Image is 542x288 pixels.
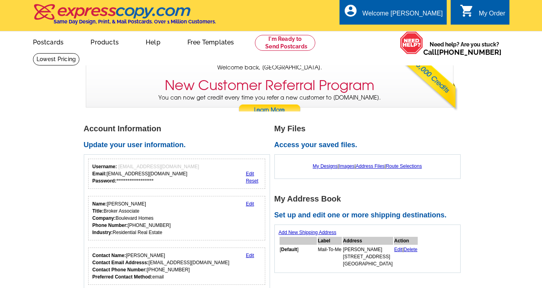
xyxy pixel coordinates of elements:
[274,125,465,133] h1: My Files
[93,171,107,177] strong: Email:
[363,10,443,21] div: Welcome [PERSON_NAME]
[84,125,274,133] h1: Account Information
[386,163,422,169] a: Route Selections
[246,253,254,258] a: Edit
[280,246,317,268] td: [ ]
[460,9,505,19] a: shopping_cart My Order
[84,141,274,150] h2: Update your user information.
[93,178,117,184] strong: Password:
[400,31,423,54] img: help
[93,230,113,235] strong: Industry:
[20,32,77,51] a: Postcards
[356,163,385,169] a: Address Files
[54,19,216,25] h4: Same Day Design, Print, & Mail Postcards. Over 1 Million Customers.
[78,32,131,51] a: Products
[423,48,501,56] span: Call
[93,260,149,265] strong: Contact Email Addresss:
[394,237,418,245] th: Action
[318,237,342,245] th: Label
[279,230,336,235] a: Add New Shipping Address
[93,215,116,221] strong: Company:
[88,248,266,285] div: Who should we contact regarding order issues?
[93,267,147,273] strong: Contact Phone Number:
[88,196,266,240] div: Your personal details.
[93,223,128,228] strong: Phone Number:
[165,77,374,94] h3: New Customer Referral Program
[133,32,173,51] a: Help
[339,163,354,169] a: Images
[274,195,465,203] h1: My Address Book
[93,200,171,236] div: [PERSON_NAME] Broker Associate Boulevard Homes [PHONE_NUMBER] Residential Real Estate
[88,159,266,189] div: Your login information.
[274,211,465,220] h2: Set up and edit one or more shipping destinations.
[343,237,393,245] th: Address
[93,252,230,280] div: [PERSON_NAME] [EMAIL_ADDRESS][DOMAIN_NAME] [PHONE_NUMBER] email
[437,48,501,56] a: [PHONE_NUMBER]
[318,246,342,268] td: Mail-To-Me
[217,63,322,72] span: Welcome back, [GEOGRAPHIC_DATA].
[246,171,254,177] a: Edit
[313,163,338,169] a: My Designs
[175,32,247,51] a: Free Templates
[343,4,358,18] i: account_circle
[274,141,465,150] h2: Access your saved files.
[404,247,418,252] a: Delete
[93,164,117,169] strong: Username:
[479,10,505,21] div: My Order
[279,159,456,174] div: | | |
[33,10,216,25] a: Same Day Design, Print, & Mail Postcards. Over 1 Million Customers.
[93,208,104,214] strong: Title:
[93,253,126,258] strong: Contact Name:
[246,201,254,207] a: Edit
[394,247,403,252] a: Edit
[86,94,453,116] p: You can now get credit every time you refer a new customer to [DOMAIN_NAME].
[93,274,152,280] strong: Preferred Contact Method:
[394,246,418,268] td: |
[281,247,297,252] b: Default
[423,40,505,56] span: Need help? Are you stuck?
[118,164,199,169] span: [EMAIL_ADDRESS][DOMAIN_NAME]
[460,4,474,18] i: shopping_cart
[93,201,107,207] strong: Name:
[343,246,393,268] td: [PERSON_NAME] [STREET_ADDRESS] [GEOGRAPHIC_DATA]
[238,104,301,116] a: Learn More
[246,178,258,184] a: Reset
